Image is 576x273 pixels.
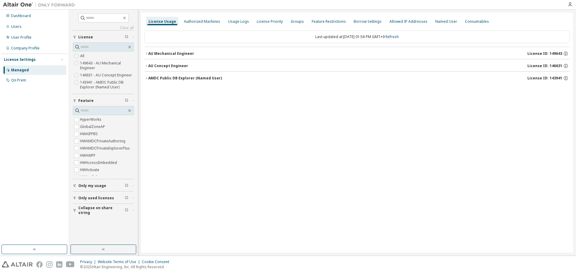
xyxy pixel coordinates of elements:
span: Clear filter [125,98,128,103]
div: Users [11,24,22,29]
label: All [80,52,85,60]
span: Clear filter [125,208,128,213]
div: User Profile [11,35,31,40]
img: Altair One [3,2,78,8]
img: youtube.svg [66,261,75,268]
label: HWAMDCPrivateExplorerPlus [80,145,131,152]
label: 149643 - AU Mechanical Engineer [80,60,134,72]
div: License Priority [257,19,283,24]
div: Groups [291,19,304,24]
img: facebook.svg [36,261,43,268]
button: AU Mechanical EngineerLicense ID: 149643 [145,47,569,60]
span: License ID: 149643 [527,51,562,56]
div: Allowed IP Addresses [389,19,427,24]
div: Website Terms of Use [98,260,142,264]
button: Only my usage [73,179,134,192]
label: HWAIFPBS [80,130,99,138]
div: Consumables [465,19,489,24]
div: License Usage [148,19,176,24]
span: Only used licenses [78,196,114,200]
button: AMDC Public DB Explorer (Named User)License ID: 143941 [145,72,569,85]
img: linkedin.svg [56,261,62,268]
button: AU Concept EngineerLicense ID: 146631 [145,59,569,73]
a: Refresh [385,34,399,39]
img: instagram.svg [46,261,52,268]
span: License [78,35,93,40]
div: AU Concept Engineer [148,64,188,68]
button: Collapse on share string [73,204,134,217]
label: HWAWPF [80,152,97,159]
button: Feature [73,94,134,107]
div: License Settings [4,57,36,62]
img: altair_logo.svg [2,261,33,268]
label: HWAcufwh [80,174,99,181]
span: Clear filter [125,35,128,40]
div: Authorized Machines [184,19,220,24]
div: On Prem [11,78,26,83]
label: GlobalZoneAP [80,123,106,130]
span: License ID: 143941 [527,76,562,81]
button: Only used licenses [73,191,134,205]
span: Clear filter [125,183,128,188]
span: Clear filter [125,196,128,200]
div: AU Mechanical Engineer [148,51,194,56]
span: Collapse on share string [78,206,125,215]
label: HWAccessEmbedded [80,159,118,166]
p: © 2025 Altair Engineering, Inc. All Rights Reserved. [80,264,173,269]
div: Cookie Consent [142,260,173,264]
div: Last updated at: [DATE] 01:56 PM GMT+9 [145,31,569,43]
div: Company Profile [11,46,40,51]
label: 146631 - AU Concept Engineer [80,72,133,79]
label: HyperWorks [80,116,103,123]
span: Only my usage [78,183,106,188]
label: HWAMDCPrivateAuthoring [80,138,127,145]
div: Feature Restrictions [312,19,346,24]
div: Named User [435,19,457,24]
span: Feature [78,98,94,103]
div: Usage Logs [228,19,249,24]
label: HWActivate [80,166,100,174]
label: 143941 - AMDC Public DB Explorer (Named User) [80,79,134,91]
a: Clear all [73,25,134,30]
div: AMDC Public DB Explorer (Named User) [148,76,222,81]
div: Borrow Settings [354,19,382,24]
div: Managed [11,68,29,73]
span: License ID: 146631 [527,64,562,68]
div: Dashboard [11,13,31,18]
div: Privacy [80,260,98,264]
button: License [73,31,134,44]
